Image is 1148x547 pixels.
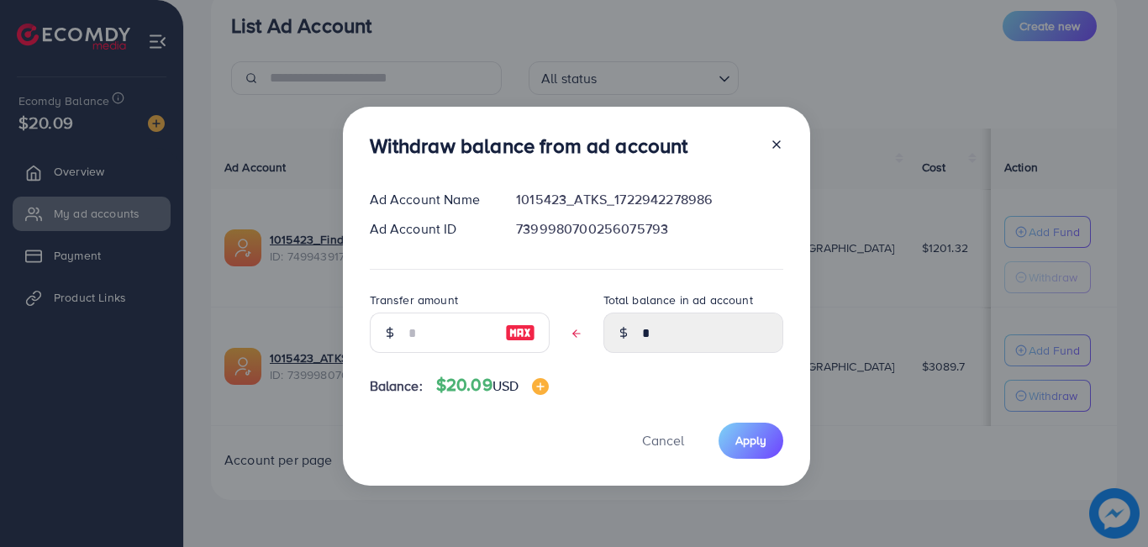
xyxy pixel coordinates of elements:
[356,219,503,239] div: Ad Account ID
[719,423,783,459] button: Apply
[436,375,549,396] h4: $20.09
[735,432,766,449] span: Apply
[356,190,503,209] div: Ad Account Name
[503,219,796,239] div: 7399980700256075793
[370,134,688,158] h3: Withdraw balance from ad account
[621,423,705,459] button: Cancel
[370,376,423,396] span: Balance:
[603,292,753,308] label: Total balance in ad account
[505,323,535,343] img: image
[492,376,519,395] span: USD
[503,190,796,209] div: 1015423_ATKS_1722942278986
[642,431,684,450] span: Cancel
[532,378,549,395] img: image
[370,292,458,308] label: Transfer amount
